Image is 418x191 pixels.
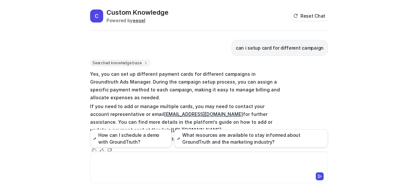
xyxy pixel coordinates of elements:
[90,70,281,102] p: Yes, you can set up different payment cards for different campaigns in Groundtruth Ads Manager. D...
[291,11,328,21] button: Reset Chat
[90,60,151,66] span: Searched knowledge base
[106,8,169,17] h2: Custom Knowledge
[133,18,145,23] b: eesel
[106,17,169,24] div: Powered by
[90,129,171,148] button: How can I schedule a demo with GroundTruth?
[90,103,281,134] p: If you need to add or manage multiple cards, you may need to contact your account representative ...
[171,127,221,133] a: [URL][DOMAIN_NAME]
[164,111,243,117] a: [EMAIL_ADDRESS][DOMAIN_NAME]
[90,9,103,23] span: C
[236,44,324,52] p: can i setup card for different campaign
[174,129,328,148] button: What resources are available to stay informed about GroundTruth and the marketing industry?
